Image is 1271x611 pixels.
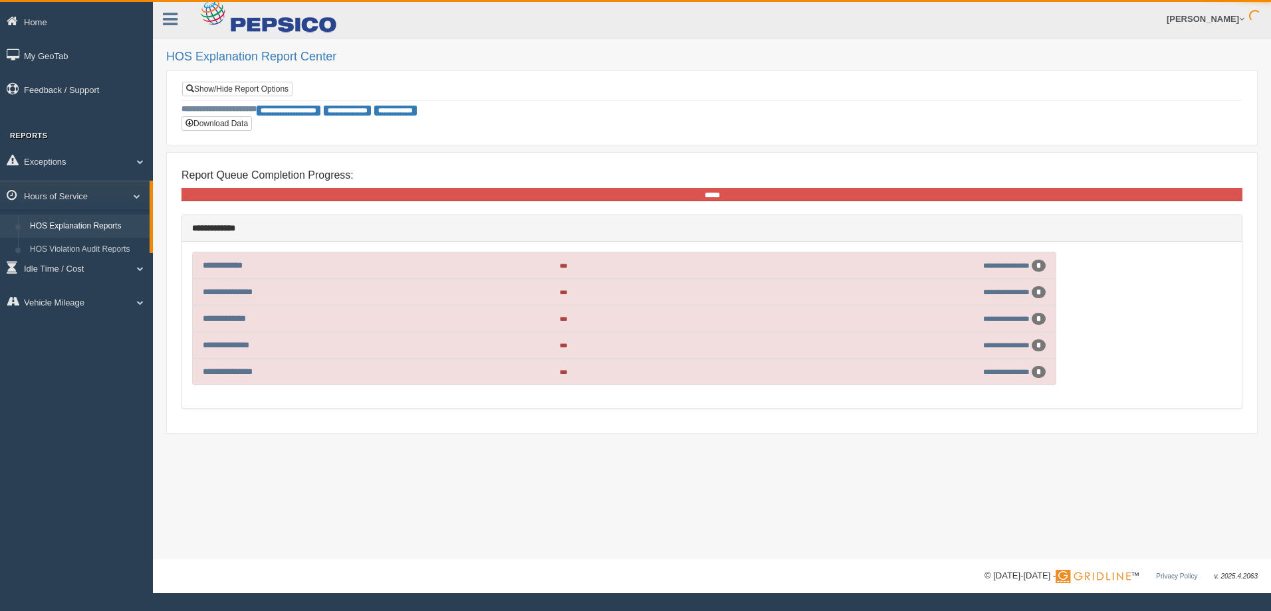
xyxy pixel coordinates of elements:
div: © [DATE]-[DATE] - ™ [984,569,1258,583]
a: Show/Hide Report Options [182,82,292,96]
a: Privacy Policy [1156,572,1197,580]
a: HOS Violation Audit Reports [24,238,150,262]
h4: Report Queue Completion Progress: [181,169,1242,181]
span: v. 2025.4.2063 [1214,572,1258,580]
a: HOS Explanation Reports [24,215,150,238]
button: Download Data [181,116,252,131]
h2: HOS Explanation Report Center [166,50,1258,64]
img: Gridline [1056,570,1131,583]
